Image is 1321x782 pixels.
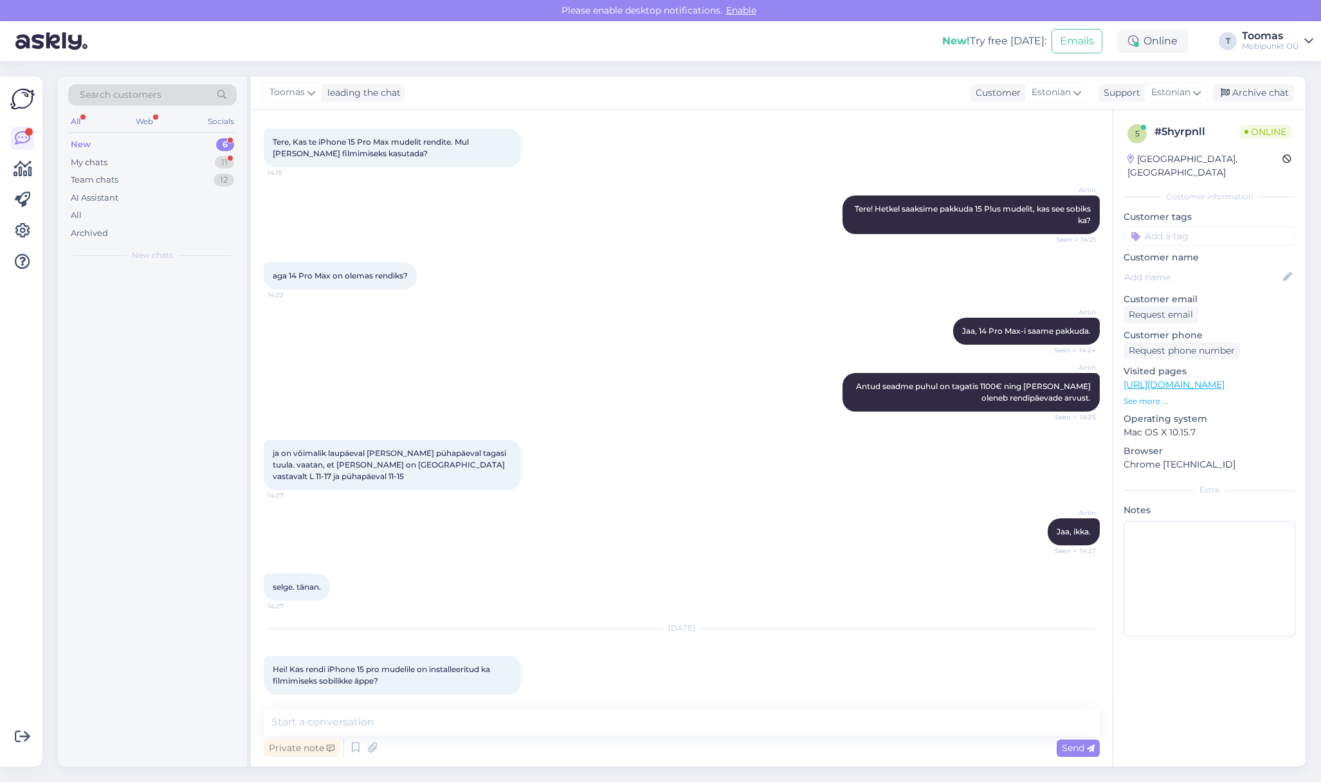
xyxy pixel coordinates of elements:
[273,448,508,481] span: ja on võimalik laupäeval [PERSON_NAME] pühapäeval tagasi tuula. vaatan, et [PERSON_NAME] on [GEOG...
[1124,210,1295,224] p: Customer tags
[1048,235,1096,244] span: Seen ✓ 14:21
[1154,124,1239,140] div: # 5hyrpnll
[273,582,321,592] span: selge. tänan.
[273,137,471,158] span: Tere, Kas te iPhone 15 Pro Max mudelit rendite. Mul [PERSON_NAME] filmimiseks kasutada?
[856,381,1093,403] span: Antud seadme puhul on tagatis 1100€ ning [PERSON_NAME] oleneb rendipäevade arvust.
[1098,86,1140,100] div: Support
[1124,270,1280,284] input: Add name
[268,168,316,177] span: 14:15
[1032,86,1071,100] span: Estonian
[1124,396,1295,407] p: See more ...
[1124,329,1295,342] p: Customer phone
[273,271,408,280] span: aga 14 Pro Max on olemas rendiks?
[1239,125,1291,139] span: Online
[264,623,1100,634] div: [DATE]
[1124,293,1295,306] p: Customer email
[215,156,234,169] div: 11
[71,227,108,240] div: Archived
[214,174,234,186] div: 12
[71,138,91,151] div: New
[1048,508,1096,518] span: Airiin
[268,290,316,300] span: 14:22
[1048,546,1096,556] span: Seen ✓ 14:27
[269,86,305,100] span: Toomas
[264,740,340,757] div: Private note
[1124,412,1295,426] p: Operating system
[1151,86,1190,100] span: Estonian
[268,695,316,705] span: 10:36
[1124,365,1295,378] p: Visited pages
[962,326,1091,336] span: Jaa, 14 Pro Max-i saame pakkuda.
[205,113,237,130] div: Socials
[942,35,970,47] b: New!
[1242,31,1313,51] a: ToomasMobipunkt OÜ
[722,5,760,16] span: Enable
[216,138,234,151] div: 6
[322,86,401,100] div: leading the chat
[942,33,1046,49] div: Try free [DATE]:
[1219,32,1237,50] div: T
[132,250,173,261] span: New chats
[1057,527,1091,536] span: Jaa, ikka.
[1124,504,1295,517] p: Notes
[10,87,35,111] img: Askly Logo
[80,88,161,102] span: Search customers
[1048,345,1096,355] span: Seen ✓ 14:24
[268,491,316,500] span: 14:27
[855,204,1093,225] span: Tere! Hetkel saaksime pakkuda 15 Plus mudelit, kas see sobiks ka?
[970,86,1021,100] div: Customer
[133,113,156,130] div: Web
[1124,306,1198,323] div: Request email
[1048,412,1096,422] span: Seen ✓ 14:25
[1124,379,1225,390] a: [URL][DOMAIN_NAME]
[1135,129,1140,138] span: 5
[1213,84,1294,102] div: Archive chat
[1052,29,1102,53] button: Emails
[1124,251,1295,264] p: Customer name
[1124,444,1295,458] p: Browser
[273,664,492,686] span: Hei! Kas rendi iPhone 15 pro mudelile on installeeritud ka filmimiseks sobilikke äppe?
[1124,426,1295,439] p: Mac OS X 10.15.7
[71,174,118,186] div: Team chats
[1062,742,1095,754] span: Send
[1124,191,1295,203] div: Customer information
[1048,307,1096,317] span: Airiin
[1118,30,1188,53] div: Online
[71,192,118,205] div: AI Assistant
[1124,484,1295,496] div: Extra
[71,156,107,169] div: My chats
[1124,226,1295,246] input: Add a tag
[1242,41,1299,51] div: Mobipunkt OÜ
[1048,363,1096,372] span: Airiin
[1124,342,1240,359] div: Request phone number
[71,209,82,222] div: All
[1048,185,1096,195] span: Airiin
[68,113,83,130] div: All
[1124,458,1295,471] p: Chrome [TECHNICAL_ID]
[1127,152,1282,179] div: [GEOGRAPHIC_DATA], [GEOGRAPHIC_DATA]
[268,601,316,611] span: 14:27
[1242,31,1299,41] div: Toomas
